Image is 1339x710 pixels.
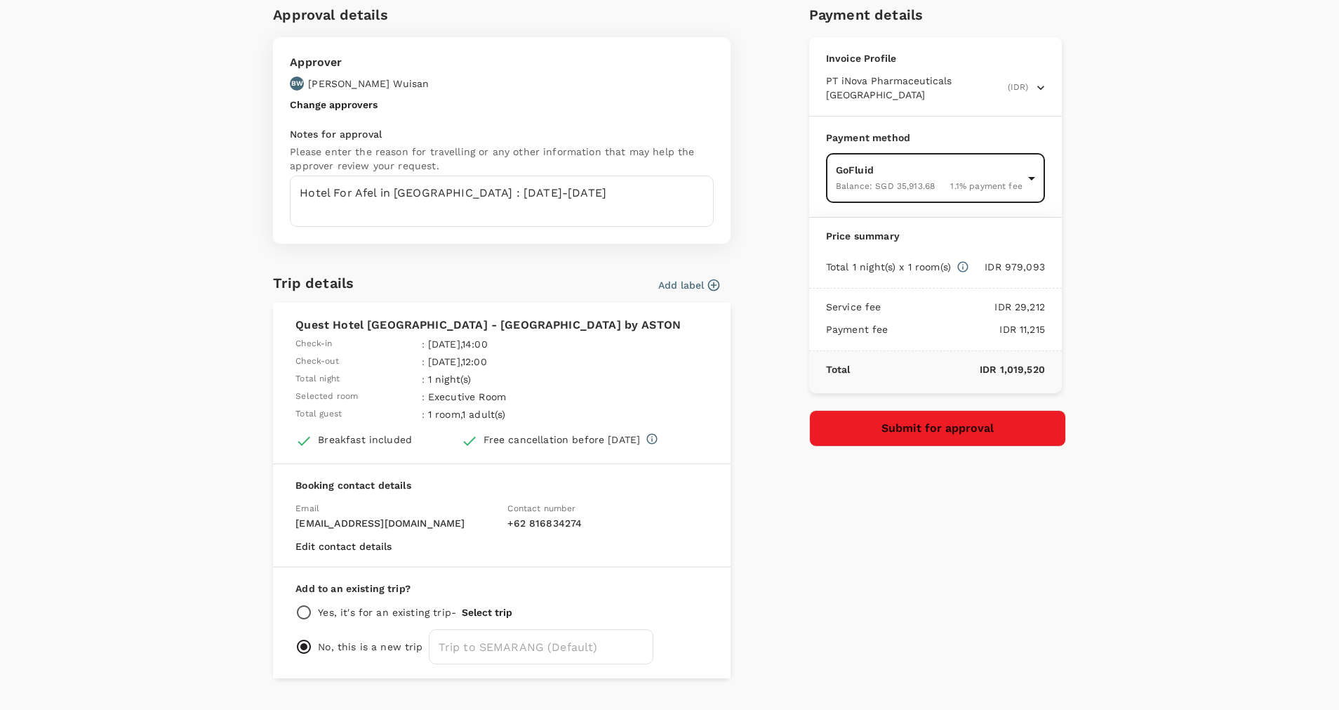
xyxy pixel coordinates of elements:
[507,504,575,513] span: Contact number
[318,605,456,619] p: Yes, it's for an existing trip -
[290,145,714,173] p: Please enter the reason for travelling or any other information that may help the approver review...
[826,74,1045,102] button: PT iNova Pharmaceuticals [GEOGRAPHIC_DATA](IDR)
[826,260,951,274] p: Total 1 night(s) x 1 room(s)
[888,322,1045,336] p: IDR 11,215
[484,433,641,447] div: Free cancellation before [DATE]
[318,433,412,447] div: Breakfast included
[295,516,496,530] p: [EMAIL_ADDRESS][DOMAIN_NAME]
[295,390,358,404] span: Selected room
[422,372,425,386] span: :
[507,516,708,530] p: + 62 816834274
[290,176,714,227] textarea: Hotel For Afel in [GEOGRAPHIC_DATA] : [DATE]-[DATE]
[881,300,1045,314] p: IDR 29,212
[295,355,338,369] span: Check-out
[826,362,851,376] p: Total
[1008,81,1028,95] span: (IDR)
[969,260,1045,274] p: IDR 979,093
[646,433,658,445] svg: Full refund before 2025-10-16 23:59 Cancelation after 2025-10-16 23:59, cancelation fee of IDR 96...
[826,229,1045,243] p: Price summary
[295,334,585,421] table: simple table
[428,337,581,351] p: [DATE] , 14:00
[308,77,429,91] p: [PERSON_NAME] Wuisan
[428,390,581,404] p: Executive Room
[826,131,1045,145] p: Payment method
[273,272,354,294] h6: Trip details
[428,407,581,421] p: 1 room , 1 adult(s)
[836,181,935,191] span: Balance : SGD 35,913.68
[422,407,425,421] span: :
[809,410,1066,447] button: Submit for approval
[290,54,429,71] p: Approver
[295,504,319,513] span: Email
[422,355,425,369] span: :
[428,372,581,386] p: 1 night(s)
[295,478,708,492] p: Booking contact details
[428,355,581,369] p: [DATE] , 12:00
[295,317,708,334] p: Quest Hotel [GEOGRAPHIC_DATA] - [GEOGRAPHIC_DATA] by ASTON
[826,322,888,336] p: Payment fee
[826,153,1045,203] div: GoFluidBalance: SGD 35,913.681.1% payment fee
[826,74,1005,102] span: PT iNova Pharmaceuticals [GEOGRAPHIC_DATA]
[851,362,1045,376] p: IDR 1,019,520
[950,181,1022,191] span: 1.1 % payment fee
[462,607,512,618] button: Select trip
[295,407,342,421] span: Total guest
[422,337,425,351] span: :
[658,278,719,292] button: Add label
[295,337,332,351] span: Check-in
[318,640,422,654] p: No, this is a new trip
[273,4,731,26] h6: Approval details
[809,4,1066,26] h6: Payment details
[826,51,1045,65] p: Invoice Profile
[295,372,340,386] span: Total night
[290,99,378,110] button: Change approvers
[826,300,881,314] p: Service fee
[290,127,714,141] p: Notes for approval
[836,163,1022,177] p: GoFluid
[291,79,303,88] p: BW
[422,390,425,404] span: :
[295,541,392,552] button: Edit contact details
[295,581,708,596] p: Add to an existing trip?
[429,629,653,664] input: Trip to SEMARANG (Default)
